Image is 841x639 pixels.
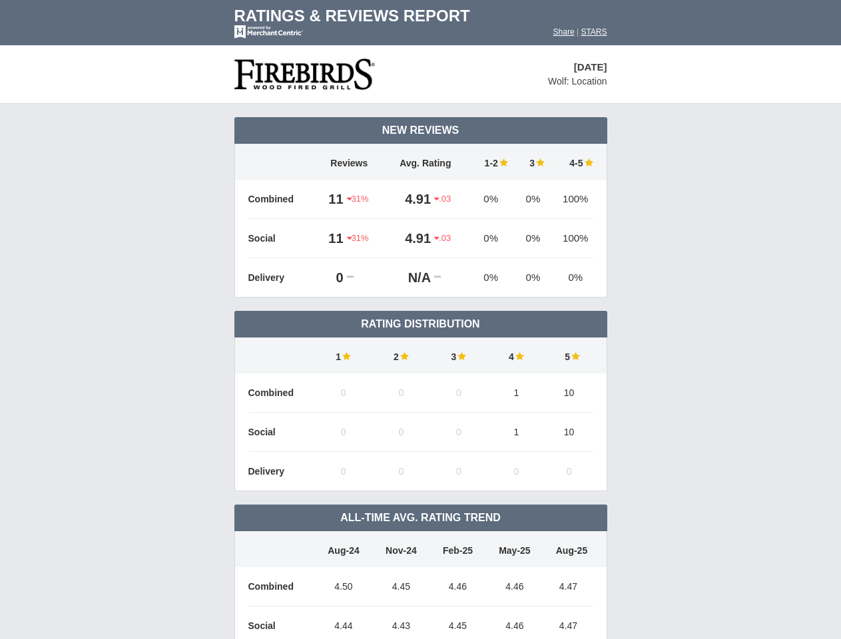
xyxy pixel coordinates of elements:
[467,180,515,219] td: 0%
[248,373,315,413] td: Combined
[234,25,303,39] img: mc-powered-by-logo-white-103.png
[315,337,373,373] td: 1
[234,117,607,144] td: New Reviews
[487,337,545,373] td: 4
[429,531,485,567] td: Feb-25
[577,27,579,37] span: |
[434,232,451,244] span: .03
[456,466,461,477] span: 0
[515,180,551,219] td: 0%
[341,351,351,361] img: star-full-15.png
[515,219,551,258] td: 0%
[535,158,545,167] img: star-full-15.png
[551,180,593,219] td: 100%
[384,180,434,219] td: 4.91
[485,567,543,606] td: 4.46
[347,193,369,205] span: 31%
[341,466,346,477] span: 0
[315,531,373,567] td: Aug-24
[248,219,315,258] td: Social
[234,311,607,337] td: Rating Distribution
[514,351,524,361] img: star-full-15.png
[315,219,347,258] td: 11
[574,61,607,73] span: [DATE]
[372,337,430,373] td: 2
[456,427,461,437] span: 0
[384,144,467,180] td: Avg. Rating
[456,387,461,398] span: 0
[583,158,593,167] img: star-full-15.png
[341,387,346,398] span: 0
[545,337,593,373] td: 5
[485,531,543,567] td: May-25
[398,427,404,437] span: 0
[315,144,384,180] td: Reviews
[487,413,545,452] td: 1
[487,373,545,413] td: 1
[234,59,376,90] img: stars-firebirds-restaurants-logo-50.png
[543,531,593,567] td: Aug-25
[467,258,515,298] td: 0%
[553,27,575,37] a: Share
[513,466,519,477] span: 0
[567,466,572,477] span: 0
[341,427,346,437] span: 0
[456,351,466,361] img: star-full-15.png
[498,158,508,167] img: star-full-15.png
[545,373,593,413] td: 10
[434,193,451,205] span: .03
[315,567,373,606] td: 4.50
[372,567,429,606] td: 4.45
[398,387,404,398] span: 0
[581,27,607,37] a: STARS
[248,567,315,606] td: Combined
[234,505,607,531] td: All-Time Avg. Rating Trend
[551,219,593,258] td: 100%
[467,219,515,258] td: 0%
[398,466,404,477] span: 0
[248,258,315,298] td: Delivery
[248,180,315,219] td: Combined
[384,258,434,298] td: N/A
[248,452,315,491] td: Delivery
[315,180,347,219] td: 11
[570,351,580,361] img: star-full-15.png
[515,144,551,180] td: 3
[399,351,409,361] img: star-full-15.png
[347,232,369,244] span: 31%
[515,258,551,298] td: 0%
[545,413,593,452] td: 10
[467,144,515,180] td: 1-2
[551,258,593,298] td: 0%
[384,219,434,258] td: 4.91
[548,76,607,87] span: Wolf: Location
[372,531,429,567] td: Nov-24
[429,567,485,606] td: 4.46
[430,337,488,373] td: 3
[248,413,315,452] td: Social
[551,144,593,180] td: 4-5
[315,258,347,298] td: 0
[543,567,593,606] td: 4.47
